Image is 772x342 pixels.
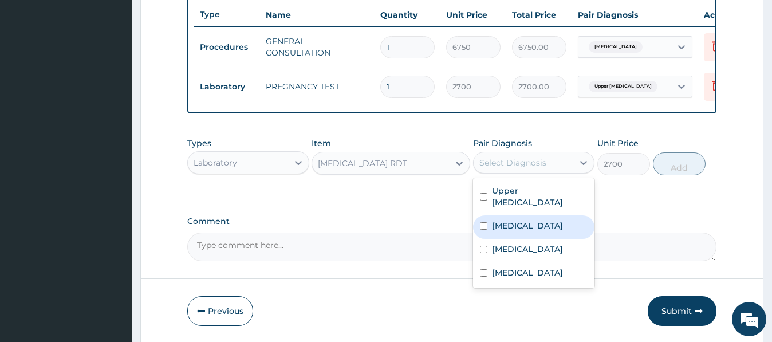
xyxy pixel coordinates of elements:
th: Total Price [506,3,572,26]
td: Laboratory [194,76,260,97]
th: Unit Price [440,3,506,26]
div: Minimize live chat window [188,6,215,33]
td: Procedures [194,37,260,58]
div: Chat with us now [60,64,192,79]
th: Actions [698,3,755,26]
span: [MEDICAL_DATA] [589,41,643,53]
label: Item [312,137,331,149]
div: Laboratory [194,157,237,168]
textarea: Type your message and hit 'Enter' [6,223,218,264]
td: GENERAL CONSULTATION [260,30,375,64]
label: Pair Diagnosis [473,137,532,149]
label: Unit Price [597,137,639,149]
td: PREGNANCY TEST [260,75,375,98]
button: Add [653,152,706,175]
th: Name [260,3,375,26]
div: Select Diagnosis [479,157,546,168]
label: [MEDICAL_DATA] [492,243,563,255]
img: d_794563401_company_1708531726252_794563401 [21,57,46,86]
button: Submit [648,296,716,326]
th: Quantity [375,3,440,26]
label: [MEDICAL_DATA] [492,267,563,278]
th: Type [194,4,260,25]
label: [MEDICAL_DATA] [492,220,563,231]
button: Previous [187,296,253,326]
label: Upper [MEDICAL_DATA] [492,185,588,208]
span: Upper [MEDICAL_DATA] [589,81,657,92]
label: Types [187,139,211,148]
div: [MEDICAL_DATA] RDT [318,158,407,169]
span: We're online! [66,100,158,215]
th: Pair Diagnosis [572,3,698,26]
label: Comment [187,217,716,226]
